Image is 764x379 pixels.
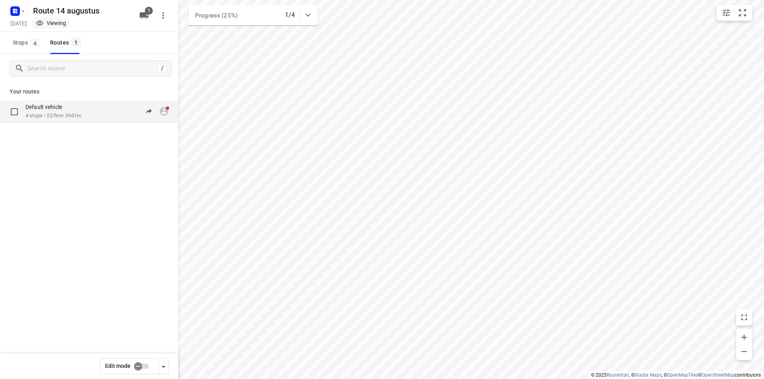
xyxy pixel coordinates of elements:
[27,62,158,75] input: Search routes
[285,10,295,20] p: 1/4
[591,372,761,378] li: © 2025 , © , © © contributors
[156,103,172,119] span: Route unassigned
[667,372,698,378] a: OpenMapTiles
[155,8,171,23] button: More
[159,361,168,371] div: Driver app settings
[25,112,81,120] p: 4 stops • 227km • 3h51m
[717,5,752,21] div: small contained button group
[718,5,734,21] button: Map settings
[195,12,238,19] span: Progress (25%)
[158,64,167,73] div: /
[6,104,22,120] span: Select
[141,103,157,119] button: Share route
[735,5,750,21] button: Fit zoom
[36,19,66,27] div: You are currently in view mode. To make any changes, go to edit project.
[71,38,81,46] span: 1
[25,103,67,111] p: Default vehicle
[702,372,735,378] a: OpenStreetMap
[30,39,40,47] span: 4
[10,87,169,96] p: Your routes
[635,372,662,378] a: Stadia Maps
[136,8,152,23] button: 1
[189,5,318,25] div: Progress (25%)1/4
[50,38,83,48] div: Routes
[145,7,153,15] span: 1
[607,372,629,378] a: Routetitan
[105,363,131,369] span: Edit mode
[13,38,42,48] span: Stops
